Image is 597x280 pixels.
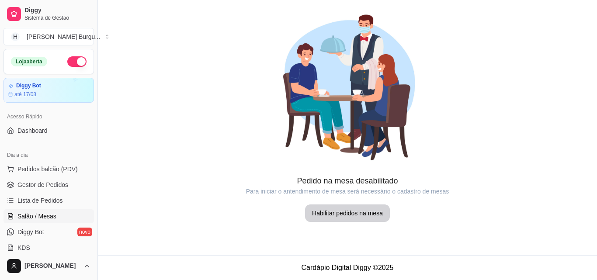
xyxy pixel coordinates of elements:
article: Para iniciar o antendimento de mesa será necessário o cadastro de mesas [98,187,597,196]
span: KDS [17,243,30,252]
span: Diggy Bot [17,228,44,236]
a: Diggy Botaté 17/08 [3,78,94,103]
a: Lista de Pedidos [3,194,94,207]
span: Sistema de Gestão [24,14,90,21]
a: Gestor de Pedidos [3,178,94,192]
div: Acesso Rápido [3,110,94,124]
div: [PERSON_NAME] Burgu ... [27,32,100,41]
span: Lista de Pedidos [17,196,63,205]
div: Dia a dia [3,148,94,162]
button: Alterar Status [67,56,87,67]
span: Pedidos balcão (PDV) [17,165,78,173]
button: Habilitar pedidos na mesa [305,204,390,222]
a: DiggySistema de Gestão [3,3,94,24]
div: Loja aberta [11,57,47,66]
article: Diggy Bot [16,83,41,89]
span: Dashboard [17,126,48,135]
article: Pedido na mesa desabilitado [98,175,597,187]
a: Dashboard [3,124,94,138]
a: KDS [3,241,94,255]
button: Select a team [3,28,94,45]
a: Diggy Botnovo [3,225,94,239]
article: até 17/08 [14,91,36,98]
button: Pedidos balcão (PDV) [3,162,94,176]
span: Salão / Mesas [17,212,56,221]
button: [PERSON_NAME] [3,256,94,277]
span: [PERSON_NAME] [24,262,80,270]
span: H [11,32,20,41]
span: Gestor de Pedidos [17,180,68,189]
footer: Cardápio Digital Diggy © 2025 [98,255,597,280]
a: Salão / Mesas [3,209,94,223]
span: Diggy [24,7,90,14]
